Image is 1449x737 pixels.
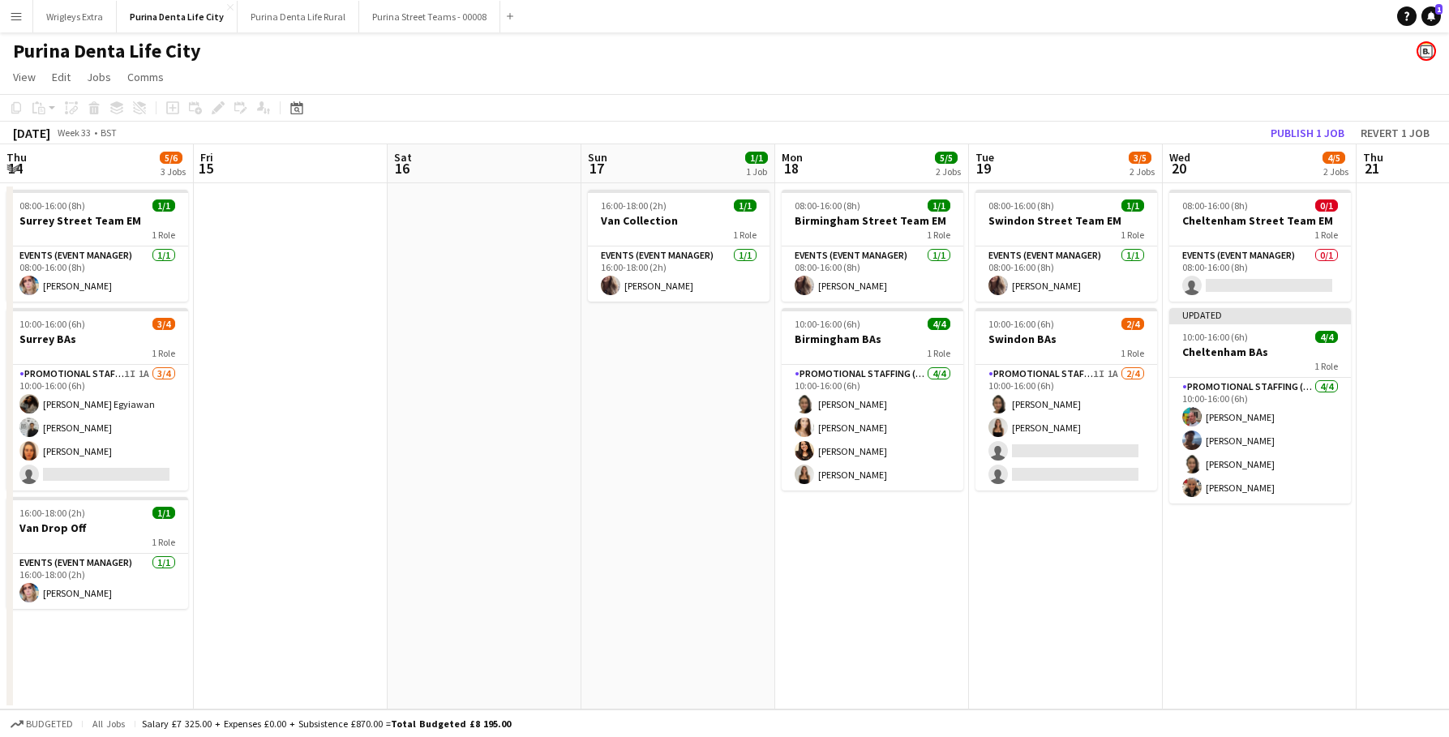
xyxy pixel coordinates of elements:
app-card-role: Promotional Staffing (Brand Ambassadors)4/410:00-16:00 (6h)[PERSON_NAME][PERSON_NAME][PERSON_NAME... [1169,378,1351,503]
div: 2 Jobs [1130,165,1155,178]
span: Sat [394,150,412,165]
span: Edit [52,70,71,84]
button: Publish 1 job [1264,122,1351,144]
span: Total Budgeted £8 195.00 [391,718,511,730]
div: 2 Jobs [1323,165,1348,178]
h3: Surrey Street Team EM [6,213,188,228]
span: Mon [782,150,803,165]
span: 4/5 [1323,152,1345,164]
div: Salary £7 325.00 + Expenses £0.00 + Subsistence £870.00 = [142,718,511,730]
span: 1 Role [1314,229,1338,241]
span: 21 [1361,159,1383,178]
a: Jobs [80,66,118,88]
span: Wed [1169,150,1190,165]
span: 1 Role [927,347,950,359]
span: 1 Role [733,229,757,241]
span: 08:00-16:00 (8h) [19,199,85,212]
span: 18 [779,159,803,178]
span: 3/5 [1129,152,1151,164]
h3: Swindon Street Team EM [975,213,1157,228]
app-card-role: Events (Event Manager)1/116:00-18:00 (2h)[PERSON_NAME] [6,554,188,609]
span: 15 [198,159,213,178]
h3: Cheltenham BAs [1169,345,1351,359]
a: View [6,66,42,88]
button: Wrigleys Extra [33,1,117,32]
app-job-card: 08:00-16:00 (8h)1/1Birmingham Street Team EM1 RoleEvents (Event Manager)1/108:00-16:00 (8h)[PERSO... [782,190,963,302]
span: 20 [1167,159,1190,178]
span: Jobs [87,70,111,84]
span: 1 Role [1121,229,1144,241]
span: 5/5 [935,152,958,164]
span: 0/1 [1315,199,1338,212]
span: 10:00-16:00 (6h) [795,318,860,330]
button: Purina Street Teams - 00008 [359,1,500,32]
span: Thu [1363,150,1383,165]
app-job-card: 10:00-16:00 (6h)4/4Birmingham BAs1 RolePromotional Staffing (Brand Ambassadors)4/410:00-16:00 (6h... [782,308,963,491]
app-job-card: 08:00-16:00 (8h)1/1Swindon Street Team EM1 RoleEvents (Event Manager)1/108:00-16:00 (8h)[PERSON_N... [975,190,1157,302]
span: 1/1 [1121,199,1144,212]
h3: Cheltenham Street Team EM [1169,213,1351,228]
span: Week 33 [54,126,94,139]
app-job-card: 08:00-16:00 (8h)1/1Surrey Street Team EM1 RoleEvents (Event Manager)1/108:00-16:00 (8h)[PERSON_NAME] [6,190,188,302]
div: [DATE] [13,125,50,141]
span: Fri [200,150,213,165]
button: Budgeted [8,715,75,733]
span: 08:00-16:00 (8h) [988,199,1054,212]
span: 2/4 [1121,318,1144,330]
h3: Swindon BAs [975,332,1157,346]
h3: Birmingham BAs [782,332,963,346]
span: 1/1 [734,199,757,212]
span: 19 [973,159,994,178]
app-job-card: 16:00-18:00 (2h)1/1Van Drop Off1 RoleEvents (Event Manager)1/116:00-18:00 (2h)[PERSON_NAME] [6,497,188,609]
span: 5/6 [160,152,182,164]
div: Updated [1169,308,1351,321]
span: 1/1 [928,199,950,212]
a: Edit [45,66,77,88]
div: 3 Jobs [161,165,186,178]
button: Revert 1 job [1354,122,1436,144]
app-card-role: Events (Event Manager)1/108:00-16:00 (8h)[PERSON_NAME] [975,246,1157,302]
span: 08:00-16:00 (8h) [795,199,860,212]
h1: Purina Denta Life City [13,39,201,63]
span: Tue [975,150,994,165]
span: 1 Role [152,347,175,359]
app-card-role: Promotional Staffing (Brand Ambassadors)1I1A3/410:00-16:00 (6h)[PERSON_NAME] Egyiawan[PERSON_NAME... [6,365,188,491]
span: Comms [127,70,164,84]
app-job-card: 10:00-16:00 (6h)2/4Swindon BAs1 RolePromotional Staffing (Brand Ambassadors)1I1A2/410:00-16:00 (6... [975,308,1157,491]
div: 2 Jobs [936,165,961,178]
app-job-card: 16:00-18:00 (2h)1/1Van Collection1 RoleEvents (Event Manager)1/116:00-18:00 (2h)[PERSON_NAME] [588,190,770,302]
span: 17 [585,159,607,178]
span: Thu [6,150,27,165]
app-card-role: Events (Event Manager)0/108:00-16:00 (8h) [1169,246,1351,302]
a: 1 [1421,6,1441,26]
app-card-role: Promotional Staffing (Brand Ambassadors)1I1A2/410:00-16:00 (6h)[PERSON_NAME][PERSON_NAME] [975,365,1157,491]
span: 10:00-16:00 (6h) [19,318,85,330]
a: Comms [121,66,170,88]
app-user-avatar: Bounce Activations Ltd [1417,41,1436,61]
span: 1 [1435,4,1443,15]
button: Purina Denta Life Rural [238,1,359,32]
span: Budgeted [26,718,73,730]
h3: Van Drop Off [6,521,188,535]
span: 1/1 [152,507,175,519]
span: 1/1 [152,199,175,212]
app-job-card: 10:00-16:00 (6h)3/4Surrey BAs1 RolePromotional Staffing (Brand Ambassadors)1I1A3/410:00-16:00 (6h... [6,308,188,491]
div: BST [101,126,117,139]
span: 1 Role [1121,347,1144,359]
span: 16 [392,159,412,178]
span: 16:00-18:00 (2h) [19,507,85,519]
h3: Birmingham Street Team EM [782,213,963,228]
app-job-card: 08:00-16:00 (8h)0/1Cheltenham Street Team EM1 RoleEvents (Event Manager)0/108:00-16:00 (8h) [1169,190,1351,302]
app-card-role: Events (Event Manager)1/116:00-18:00 (2h)[PERSON_NAME] [588,246,770,302]
h3: Surrey BAs [6,332,188,346]
app-card-role: Events (Event Manager)1/108:00-16:00 (8h)[PERSON_NAME] [782,246,963,302]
